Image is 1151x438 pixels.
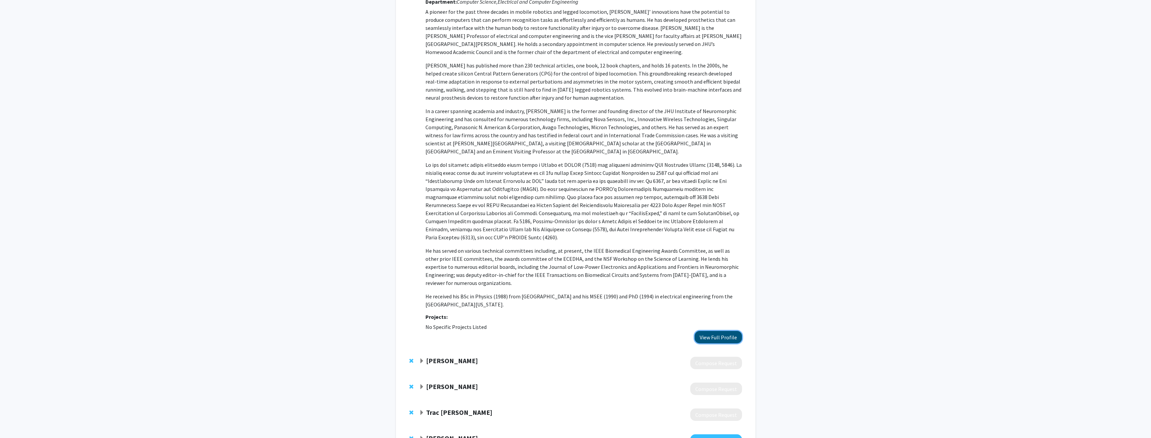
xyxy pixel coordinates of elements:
button: Compose Request to Mark Foster [690,357,742,369]
iframe: Chat [5,408,29,433]
strong: [PERSON_NAME] [426,356,478,365]
span: Expand Trac Tran Bookmark [419,410,424,416]
p: A pioneer for the past three decades in mobile robotics and legged locomotion, [PERSON_NAME]’ inn... [425,8,742,56]
button: View Full Profile [695,331,742,343]
strong: Projects: [425,313,448,320]
span: Remove Trac Tran from bookmarks [409,410,413,415]
span: Remove Mark Foster from bookmarks [409,358,413,363]
button: Compose Request to Susanna Thon [690,383,742,395]
button: Compose Request to Trac Tran [690,408,742,421]
span: Expand Susanna Thon Bookmark [419,384,424,390]
strong: Trac [PERSON_NAME] [426,408,492,417]
p: In a career spanning academia and industry, [PERSON_NAME] is the former and founding director of ... [425,107,742,155]
p: Lo ips dol sitametc adipis elitseddo eiusm tempo i Utlabo et DOLOR (7518) mag aliquaeni adminimv ... [425,161,742,241]
span: [PERSON_NAME] has published more than 230 technical articles, one book, 12 book chapters, and hol... [425,62,741,101]
span: Remove Susanna Thon from bookmarks [409,384,413,389]
p: He has served on various technical committees including, at present, the IEEE Biomedical Engineer... [425,247,742,287]
span: No Specific Projects Listed [425,324,487,330]
p: He received his BSc in Physics (1988) from [GEOGRAPHIC_DATA] and his MSEE (1990) and PhD (1994) i... [425,292,742,308]
span: Expand Mark Foster Bookmark [419,358,424,364]
strong: [PERSON_NAME] [426,382,478,391]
